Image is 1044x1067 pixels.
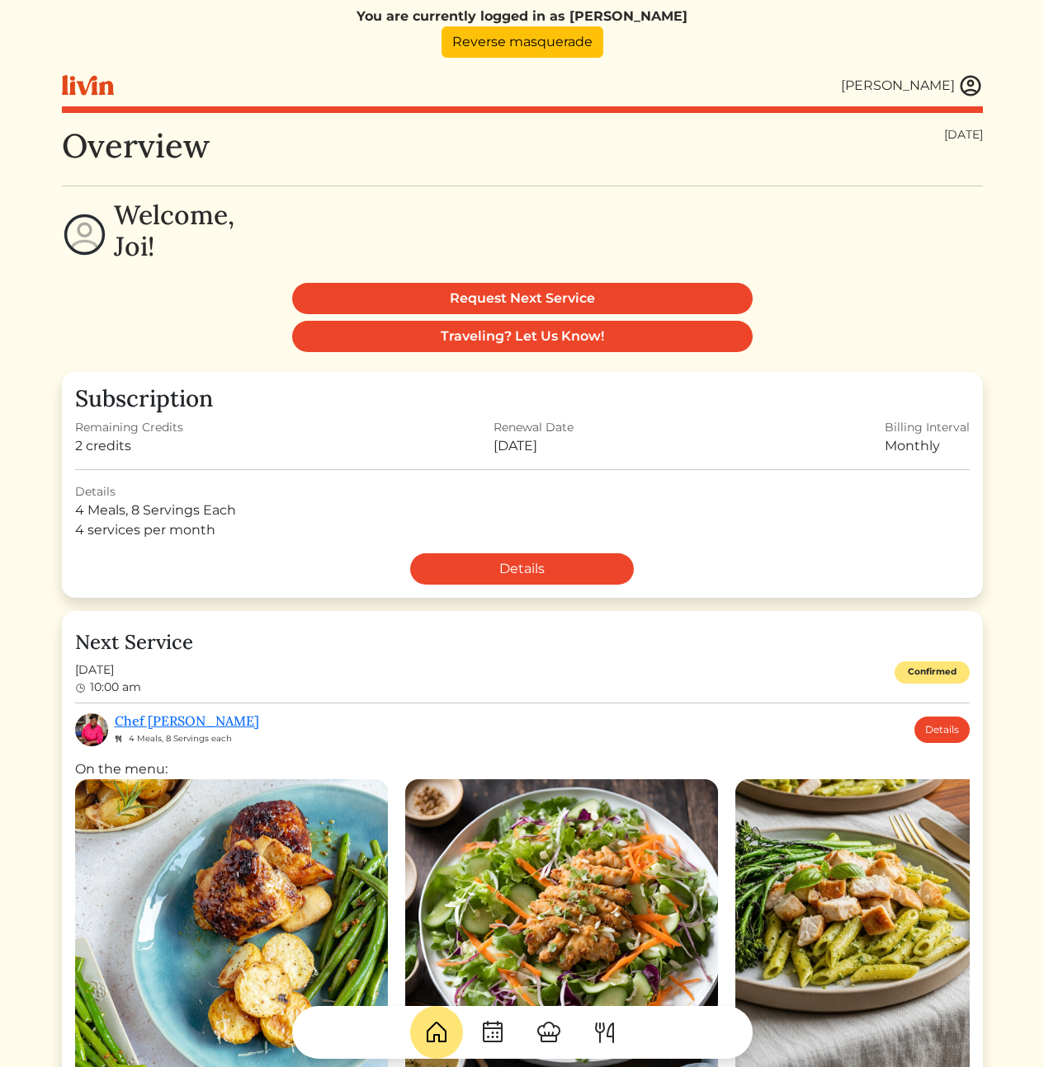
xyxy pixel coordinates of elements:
[115,735,122,743] img: fork_knife_small-8e8c56121c6ac9ad617f7f0151facf9cb574b427d2b27dceffcaf97382ddc7e7.svg
[292,321,753,352] a: Traveling? Let Us Know!
[958,73,983,98] img: user_account-e6e16d2ec92f44fc35f99ef0dc9cddf60790bfa021a6ecb1c896eb5d2907b31c.svg
[75,419,183,436] div: Remaining Credits
[494,436,574,456] div: [DATE]
[410,553,634,585] a: Details
[129,733,232,744] span: 4 Meals, 8 Servings each
[479,1019,506,1046] img: CalendarDots-5bcf9d9080389f2a281d69619e1c85352834be518fbc73d9501aef674afc0d57.svg
[423,1019,450,1046] img: House-9bf13187bcbb5817f509fe5e7408150f90897510c4275e13d0d5fca38e0b5951.svg
[885,419,970,436] div: Billing Interval
[75,631,970,655] h4: Next Service
[75,501,970,520] div: 4 Meals, 8 Servings Each
[592,1019,618,1046] img: ForkKnife-55491504ffdb50bab0c1e09e7649658475375261d09fd45db06cec23bce548bf.svg
[442,26,603,58] a: Reverse masquerade
[75,483,970,501] div: Details
[114,200,234,263] h2: Welcome, Joi!
[944,126,983,143] div: [DATE]
[841,76,955,96] div: [PERSON_NAME]
[895,661,970,684] div: Confirmed
[494,419,574,436] div: Renewal Date
[62,75,114,96] img: livin-logo-a0d97d1a881af30f6274990eb6222085a2533c92bbd1e4f22c21b4f0d0e3210c.svg
[75,520,970,540] div: 4 services per month
[90,679,141,694] span: 10:00 am
[75,683,87,694] img: clock-b05ee3d0f9935d60bc54650fc25b6257a00041fd3bdc39e3e98414568feee22d.svg
[62,212,107,257] img: profile-circle-6dcd711754eaac681cb4e5fa6e5947ecf152da99a3a386d1f417117c42b37ef2.svg
[62,126,210,166] h1: Overview
[75,436,183,456] div: 2 credits
[75,385,970,413] h3: Subscription
[115,712,259,729] a: Chef [PERSON_NAME]
[914,717,970,743] a: Details
[292,283,753,314] a: Request Next Service
[75,713,108,746] img: 119c8e455342022a2fb0da2c2c3de940
[536,1019,562,1046] img: ChefHat-a374fb509e4f37eb0702ca99f5f64f3b6956810f32a249b33092029f8484b388.svg
[75,661,141,679] span: [DATE]
[885,436,970,456] div: Monthly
